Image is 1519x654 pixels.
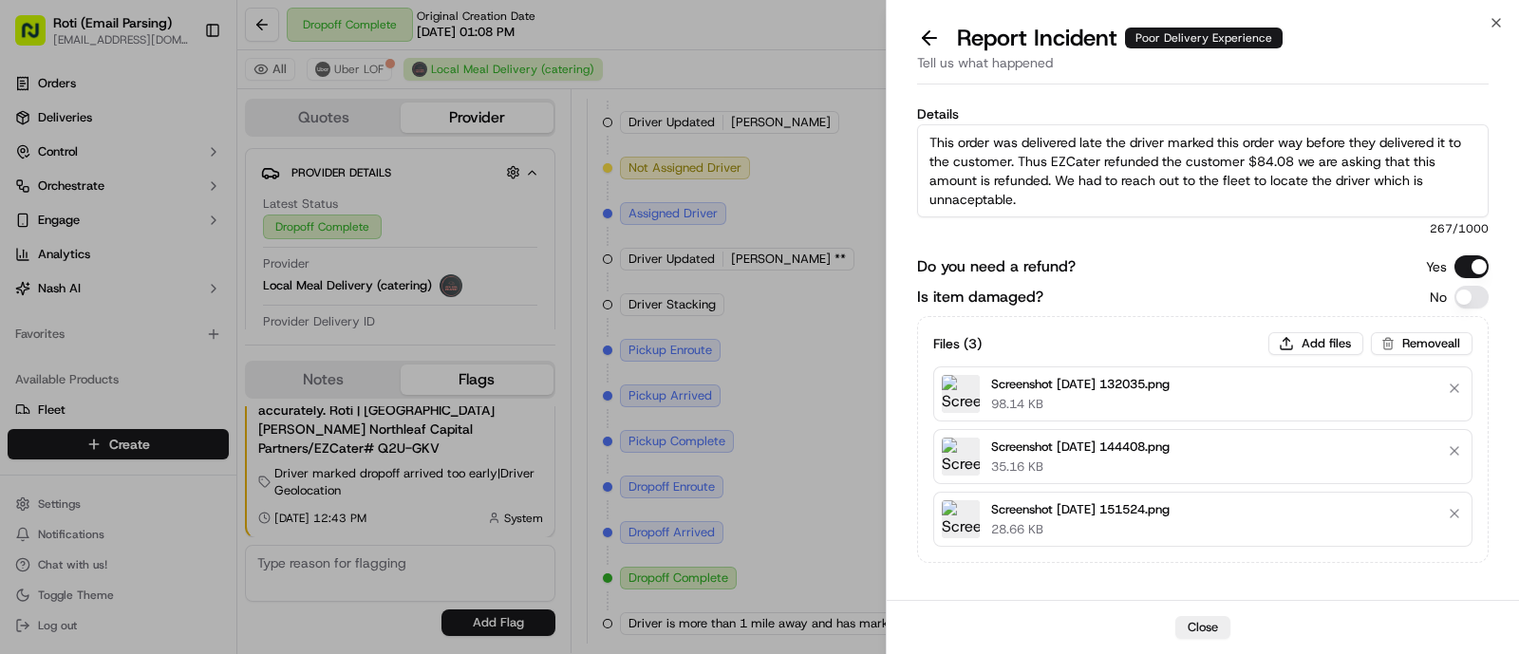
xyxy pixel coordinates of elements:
button: Add files [1268,332,1363,355]
div: We're available if you need us! [65,200,240,215]
img: Screenshot 2025-09-18 144408.png [942,438,980,476]
p: Screenshot [DATE] 132035.png [991,375,1170,394]
p: Yes [1426,257,1447,276]
img: Screenshot 2025-09-18 132035.png [942,375,980,413]
span: Pylon [189,322,230,336]
img: 1736555255976-a54dd68f-1ca7-489b-9aae-adbdc363a1c4 [19,181,53,215]
a: Powered byPylon [134,321,230,336]
textarea: This order was delivered late the driver marked this order way before they delivered it to the cu... [917,124,1489,217]
label: Is item damaged? [917,286,1043,308]
p: Screenshot [DATE] 151524.png [991,500,1170,519]
div: Poor Delivery Experience [1125,28,1283,48]
h3: Files ( 3 ) [933,334,982,353]
div: Tell us what happened [917,53,1489,84]
button: Remove file [1441,438,1468,464]
button: Remove file [1441,375,1468,402]
div: 📗 [19,277,34,292]
label: Details [917,107,1489,121]
p: 28.66 KB [991,521,1170,538]
label: Do you need a refund? [917,255,1076,278]
button: Close [1175,616,1230,639]
input: Got a question? Start typing here... [49,122,342,142]
p: Welcome 👋 [19,76,346,106]
p: Report Incident [957,23,1283,53]
p: No [1430,288,1447,307]
a: 💻API Documentation [153,268,312,302]
p: 98.14 KB [991,396,1170,413]
img: Nash [19,19,57,57]
a: 📗Knowledge Base [11,268,153,302]
button: Removeall [1371,332,1472,355]
img: Screenshot 2025-09-18 151524.png [942,500,980,538]
button: Remove file [1441,500,1468,527]
span: Knowledge Base [38,275,145,294]
button: Start new chat [323,187,346,210]
span: 267 /1000 [917,221,1489,236]
p: Screenshot [DATE] 144408.png [991,438,1170,457]
span: API Documentation [179,275,305,294]
p: 35.16 KB [991,458,1170,476]
div: 💻 [160,277,176,292]
div: Start new chat [65,181,311,200]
